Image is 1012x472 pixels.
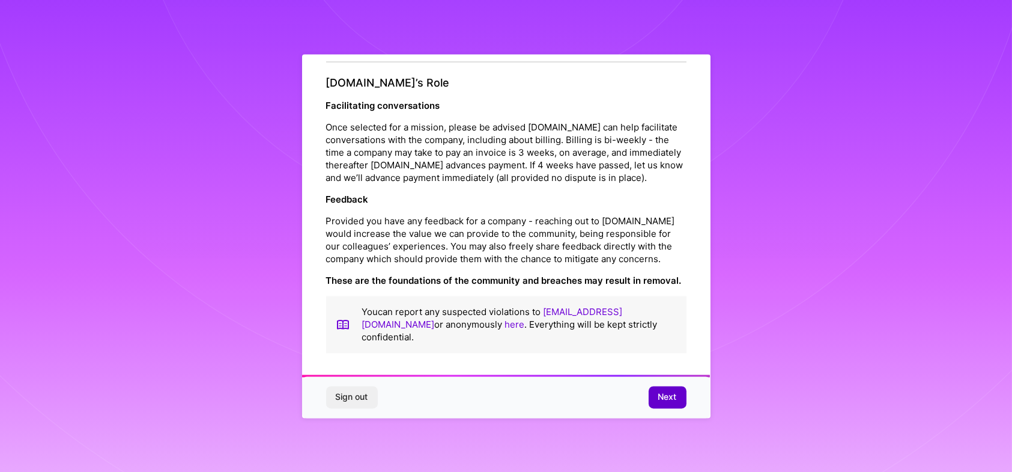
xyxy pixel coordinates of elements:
[336,391,368,403] span: Sign out
[326,275,682,286] strong: These are the foundations of the community and breaches may result in removal.
[658,391,677,403] span: Next
[326,387,378,408] button: Sign out
[505,319,525,330] a: here
[362,305,677,343] p: You can report any suspected violations to or anonymously . Everything will be kept strictly conf...
[326,215,686,265] p: Provided you have any feedback for a company - reaching out to [DOMAIN_NAME] would increase the v...
[326,121,686,184] p: Once selected for a mission, please be advised [DOMAIN_NAME] can help facilitate conversations wi...
[336,305,350,343] img: book icon
[362,306,623,330] a: [EMAIL_ADDRESS][DOMAIN_NAME]
[649,387,686,408] button: Next
[326,77,686,90] h4: [DOMAIN_NAME]’s Role
[326,194,369,205] strong: Feedback
[326,100,440,111] strong: Facilitating conversations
